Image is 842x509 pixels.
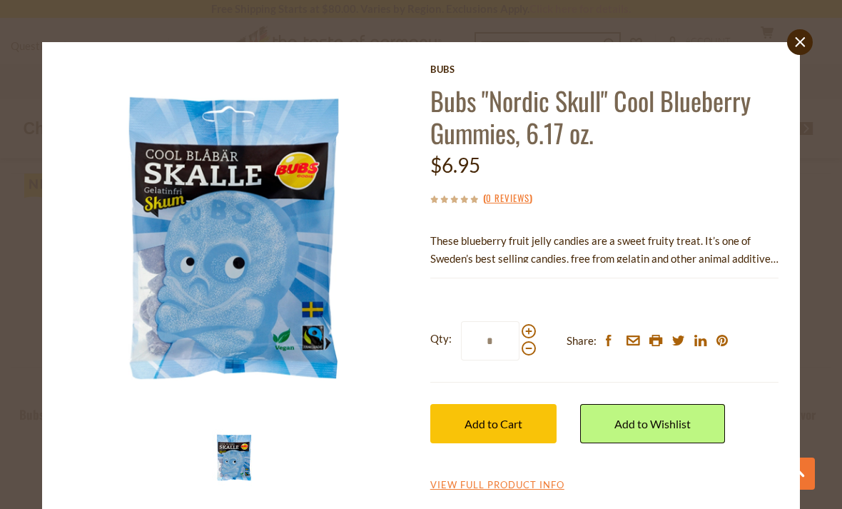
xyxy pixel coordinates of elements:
[486,191,529,206] a: 0 Reviews
[567,332,597,350] span: Share:
[430,404,557,443] button: Add to Cart
[580,404,725,443] a: Add to Wishlist
[465,417,522,430] span: Add to Cart
[430,330,452,348] strong: Qty:
[64,64,412,413] img: Bubs "Nordic Skull" Cool Blueberry Gummies
[461,321,519,361] input: Qty:
[430,81,751,151] a: Bubs "Nordic Skull" Cool Blueberry Gummies, 6.17 oz.
[430,64,778,75] a: Bubs
[430,479,564,492] a: View Full Product Info
[430,232,778,268] p: These blueberry fruit jelly candies are a sweet fruity treat. It’s one of Sweden’s best selling c...
[430,153,480,177] span: $6.95
[483,191,532,205] span: ( )
[206,429,263,486] img: Bubs "Nordic Skull" Cool Blueberry Gummies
